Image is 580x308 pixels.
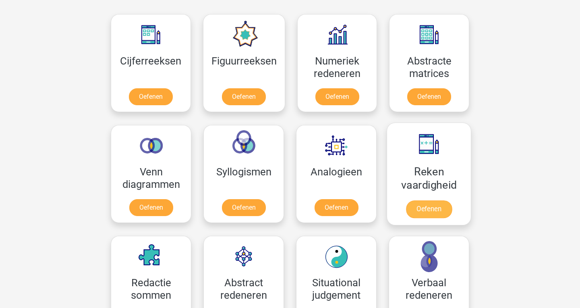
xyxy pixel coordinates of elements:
a: Oefenen [129,88,173,105]
a: Oefenen [315,88,359,105]
a: Oefenen [129,199,173,216]
a: Oefenen [222,199,266,216]
a: Oefenen [407,88,451,105]
a: Oefenen [222,88,266,105]
a: Oefenen [406,200,452,218]
a: Oefenen [315,199,358,216]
